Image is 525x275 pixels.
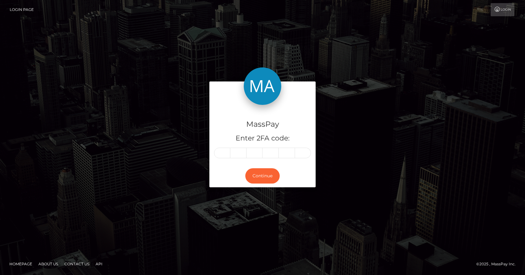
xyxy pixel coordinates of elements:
a: Login [491,3,514,16]
a: API [93,259,105,269]
a: Homepage [7,259,35,269]
h4: MassPay [214,119,311,130]
button: Continue [245,168,280,184]
img: MassPay [244,67,281,105]
a: About Us [36,259,61,269]
a: Login Page [10,3,34,16]
h5: Enter 2FA code: [214,134,311,143]
a: Contact Us [62,259,92,269]
div: © 2025 , MassPay Inc. [476,261,520,268]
